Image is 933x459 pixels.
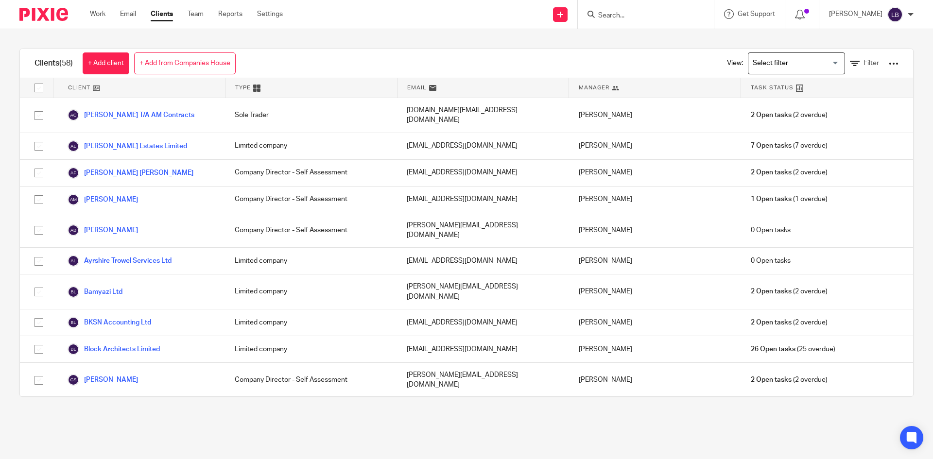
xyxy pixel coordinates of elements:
[569,363,741,397] div: [PERSON_NAME]
[887,7,903,22] img: svg%3E
[218,9,242,19] a: Reports
[30,79,48,97] input: Select all
[751,344,795,354] span: 26 Open tasks
[569,133,741,159] div: [PERSON_NAME]
[225,213,397,248] div: Company Director - Self Assessment
[225,133,397,159] div: Limited company
[397,160,569,186] div: [EMAIL_ADDRESS][DOMAIN_NAME]
[712,49,898,78] div: View:
[751,287,828,296] span: (2 overdue)
[751,318,828,327] span: (2 overdue)
[68,317,79,328] img: svg%3E
[83,52,129,74] a: + Add client
[68,140,187,152] a: [PERSON_NAME] Estates Limited
[68,224,79,236] img: svg%3E
[68,84,90,92] span: Client
[569,187,741,213] div: [PERSON_NAME]
[225,363,397,397] div: Company Director - Self Assessment
[749,55,839,72] input: Search for option
[68,343,79,355] img: svg%3E
[68,109,79,121] img: svg%3E
[68,255,172,267] a: Ayrshire Trowel Services Ltd
[751,256,791,266] span: 0 Open tasks
[68,224,138,236] a: [PERSON_NAME]
[569,160,741,186] div: [PERSON_NAME]
[569,98,741,133] div: [PERSON_NAME]
[397,248,569,274] div: [EMAIL_ADDRESS][DOMAIN_NAME]
[397,274,569,309] div: [PERSON_NAME][EMAIL_ADDRESS][DOMAIN_NAME]
[397,98,569,133] div: [DOMAIN_NAME][EMAIL_ADDRESS][DOMAIN_NAME]
[68,317,151,328] a: BKSN Accounting Ltd
[407,84,427,92] span: Email
[90,9,105,19] a: Work
[397,187,569,213] div: [EMAIL_ADDRESS][DOMAIN_NAME]
[751,110,828,120] span: (2 overdue)
[225,248,397,274] div: Limited company
[397,309,569,336] div: [EMAIL_ADDRESS][DOMAIN_NAME]
[579,84,609,92] span: Manager
[225,336,397,362] div: Limited company
[397,213,569,248] div: [PERSON_NAME][EMAIL_ADDRESS][DOMAIN_NAME]
[134,52,236,74] a: + Add from Companies House
[68,374,79,386] img: svg%3E
[751,141,792,151] span: 7 Open tasks
[68,194,138,205] a: [PERSON_NAME]
[569,248,741,274] div: [PERSON_NAME]
[225,187,397,213] div: Company Director - Self Assessment
[738,11,775,17] span: Get Support
[151,9,173,19] a: Clients
[751,344,835,354] span: (25 overdue)
[120,9,136,19] a: Email
[829,9,882,19] p: [PERSON_NAME]
[397,133,569,159] div: [EMAIL_ADDRESS][DOMAIN_NAME]
[68,255,79,267] img: svg%3E
[864,60,879,67] span: Filter
[751,318,792,327] span: 2 Open tasks
[751,375,828,385] span: (2 overdue)
[751,225,791,235] span: 0 Open tasks
[68,374,138,386] a: [PERSON_NAME]
[68,167,193,179] a: [PERSON_NAME] [PERSON_NAME]
[397,336,569,362] div: [EMAIL_ADDRESS][DOMAIN_NAME]
[751,194,828,204] span: (1 overdue)
[225,309,397,336] div: Limited company
[569,336,741,362] div: [PERSON_NAME]
[68,194,79,205] img: svg%3E
[68,167,79,179] img: svg%3E
[751,168,792,177] span: 2 Open tasks
[235,84,251,92] span: Type
[68,286,122,298] a: Bamyazi Ltd
[188,9,204,19] a: Team
[751,141,828,151] span: (7 overdue)
[748,52,845,74] div: Search for option
[569,274,741,309] div: [PERSON_NAME]
[569,309,741,336] div: [PERSON_NAME]
[19,8,68,21] img: Pixie
[59,59,73,67] span: (58)
[751,287,792,296] span: 2 Open tasks
[68,286,79,298] img: svg%3E
[68,140,79,152] img: svg%3E
[257,9,283,19] a: Settings
[751,375,792,385] span: 2 Open tasks
[751,110,792,120] span: 2 Open tasks
[751,194,792,204] span: 1 Open tasks
[397,363,569,397] div: [PERSON_NAME][EMAIL_ADDRESS][DOMAIN_NAME]
[35,58,73,68] h1: Clients
[68,343,160,355] a: Block Architects Limited
[751,84,794,92] span: Task Status
[225,160,397,186] div: Company Director - Self Assessment
[751,168,828,177] span: (2 overdue)
[597,12,685,20] input: Search
[225,274,397,309] div: Limited company
[569,213,741,248] div: [PERSON_NAME]
[225,98,397,133] div: Sole Trader
[68,109,194,121] a: [PERSON_NAME] T/A AM Contracts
